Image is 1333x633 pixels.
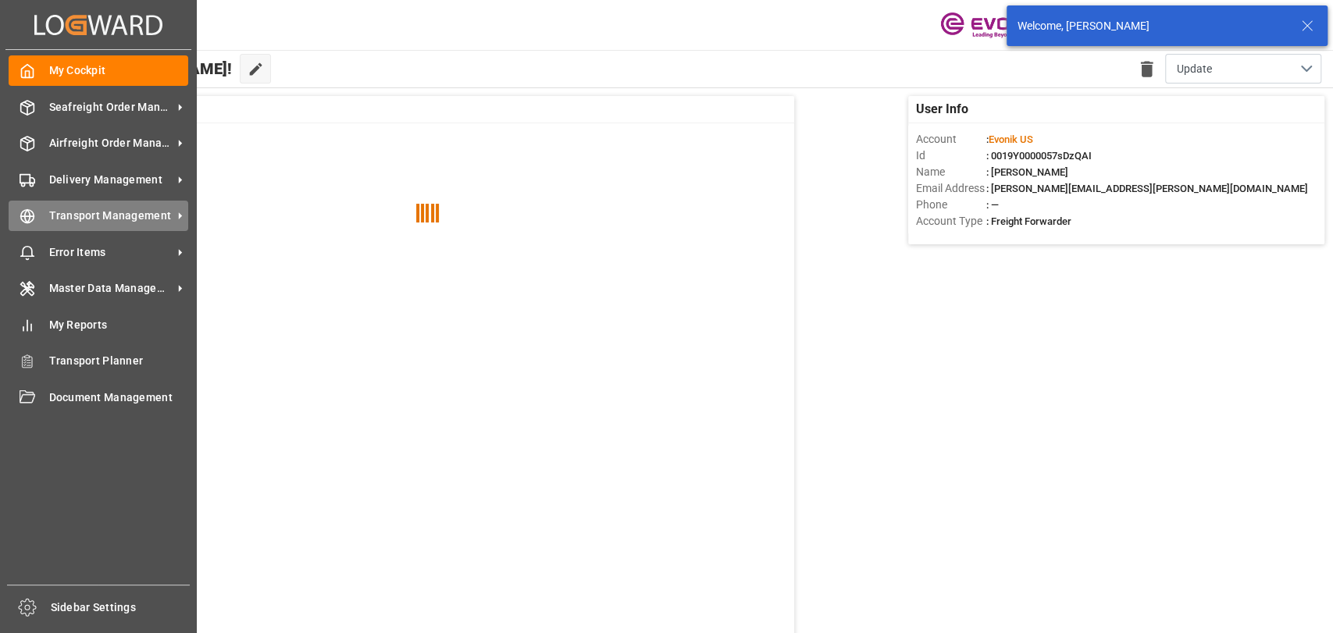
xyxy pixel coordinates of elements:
span: Email Address [916,180,986,197]
a: Document Management [9,382,188,412]
span: Update [1177,61,1212,77]
img: Evonik-brand-mark-Deep-Purple-RGB.jpeg_1700498283.jpeg [940,12,1042,39]
a: My Reports [9,309,188,340]
div: Welcome, [PERSON_NAME] [1018,18,1286,34]
span: Account Type [916,213,986,229]
span: Delivery Management [49,172,173,188]
span: Airfreight Order Management [49,135,173,151]
span: Name [916,164,986,180]
span: Account [916,131,986,148]
span: : [PERSON_NAME][EMAIL_ADDRESS][PERSON_NAME][DOMAIN_NAME] [986,183,1308,194]
span: : Freight Forwarder [986,215,1071,227]
span: Seafreight Order Management [49,99,173,116]
span: Transport Planner [49,353,189,369]
button: open menu [1165,54,1321,84]
span: My Cockpit [49,62,189,79]
span: My Reports [49,317,189,333]
span: Master Data Management [49,280,173,297]
span: Id [916,148,986,164]
span: : — [986,199,999,211]
span: Phone [916,197,986,213]
span: Document Management [49,389,189,406]
span: Error Items [49,244,173,261]
a: Transport Planner [9,346,188,376]
a: My Cockpit [9,55,188,86]
span: User Info [916,100,968,119]
span: Transport Management [49,208,173,224]
span: Sidebar Settings [51,599,191,616]
span: : 0019Y0000057sDzQAI [986,150,1092,162]
span: : [986,133,1033,145]
span: Evonik US [989,133,1033,145]
span: : [PERSON_NAME] [986,166,1068,178]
